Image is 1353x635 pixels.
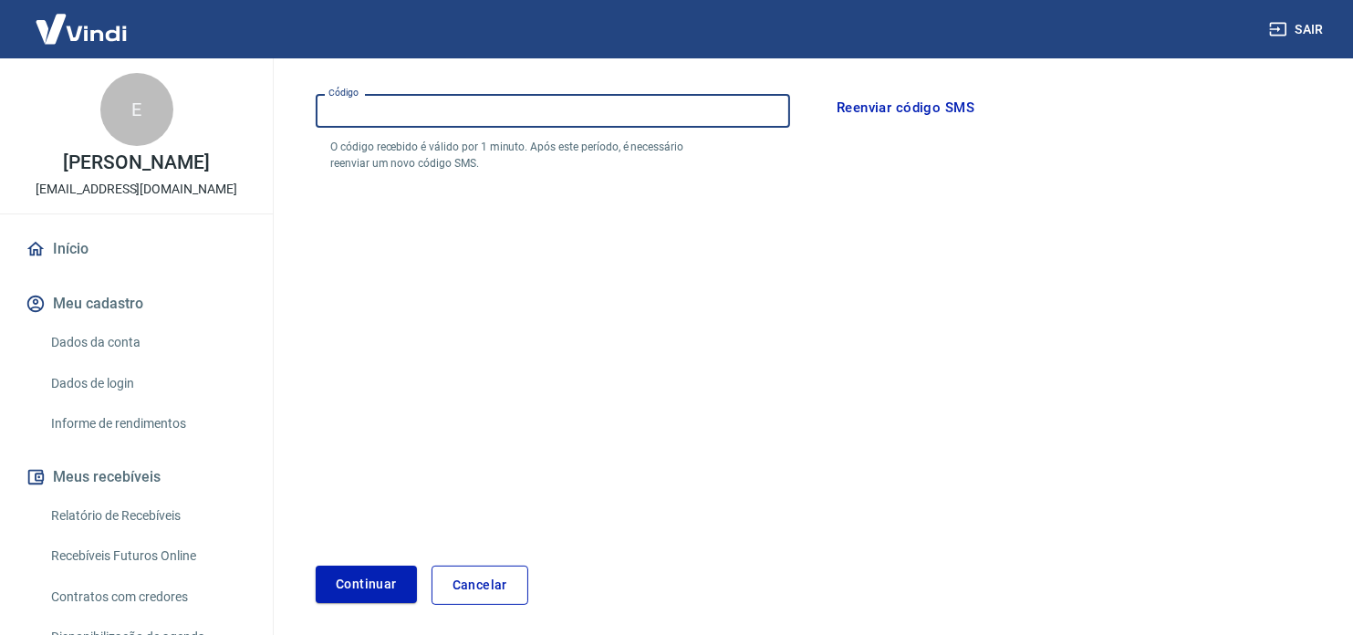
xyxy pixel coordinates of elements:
[316,566,417,603] button: Continuar
[100,73,173,146] div: E
[44,405,251,442] a: Informe de rendimentos
[22,1,141,57] img: Vindi
[22,284,251,324] button: Meu cadastro
[36,180,237,199] p: [EMAIL_ADDRESS][DOMAIN_NAME]
[44,324,251,361] a: Dados da conta
[330,139,717,172] p: O código recebido é válido por 1 minuto. Após este período, é necessário reenviar um novo código ...
[1265,13,1331,47] button: Sair
[44,497,251,535] a: Relatório de Recebíveis
[44,365,251,402] a: Dados de login
[827,88,984,127] button: Reenviar código SMS
[328,86,359,99] label: Código
[432,566,528,605] a: Cancelar
[63,153,209,172] p: [PERSON_NAME]
[44,578,251,616] a: Contratos com credores
[44,537,251,575] a: Recebíveis Futuros Online
[22,457,251,497] button: Meus recebíveis
[22,229,251,269] a: Início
